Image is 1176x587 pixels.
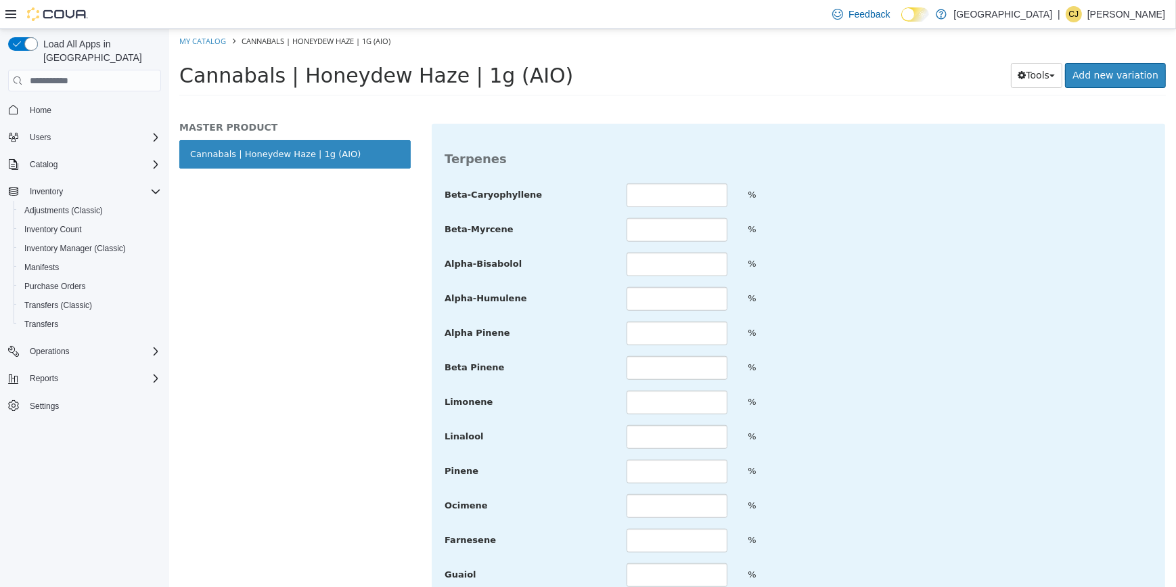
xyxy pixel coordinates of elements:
[24,102,57,118] a: Home
[30,132,51,143] span: Users
[19,316,64,332] a: Transfers
[275,540,307,550] span: Guaiol
[275,230,353,240] span: Alpha-Bisabolol
[19,297,97,313] a: Transfers (Classic)
[568,258,689,282] div: %
[30,373,58,384] span: Reports
[275,506,327,516] span: Farnesene
[275,195,344,205] span: Beta-Myrcene
[1069,6,1079,22] span: CJ
[19,278,161,295] span: Purchase Orders
[24,300,92,311] span: Transfers (Classic)
[24,129,161,146] span: Users
[24,183,161,200] span: Inventory
[19,278,91,295] a: Purchase Orders
[10,7,57,17] a: My Catalog
[275,299,341,309] span: Alpha Pinene
[10,111,242,139] a: Cannabals | Honeydew Haze | 1g (AIO)
[38,37,161,64] span: Load All Apps in [GEOGRAPHIC_DATA]
[30,159,58,170] span: Catalog
[30,401,59,412] span: Settings
[27,7,88,21] img: Cova
[842,34,894,59] button: Tools
[275,368,323,378] span: Limonene
[3,396,166,416] button: Settings
[14,239,166,258] button: Inventory Manager (Classic)
[3,100,166,119] button: Home
[14,201,166,220] button: Adjustments (Classic)
[14,277,166,296] button: Purchase Orders
[8,94,161,451] nav: Complex example
[1087,6,1165,22] p: [PERSON_NAME]
[19,316,161,332] span: Transfers
[568,465,689,489] div: %
[275,437,309,447] span: Pinene
[30,105,51,116] span: Home
[24,101,161,118] span: Home
[568,500,689,523] div: %
[896,34,997,59] a: Add new variation
[568,362,689,385] div: %
[19,202,161,219] span: Adjustments (Classic)
[24,205,103,216] span: Adjustments (Classic)
[24,343,75,360] button: Operations
[24,319,58,330] span: Transfers
[568,327,689,351] div: %
[24,398,64,414] a: Settings
[14,315,166,334] button: Transfers
[275,122,983,137] h3: Terpenes
[275,402,315,412] span: Linalool
[19,221,87,238] a: Inventory Count
[24,343,161,360] span: Operations
[14,296,166,315] button: Transfers (Classic)
[24,262,59,273] span: Manifests
[30,186,63,197] span: Inventory
[24,397,161,414] span: Settings
[849,7,890,21] span: Feedback
[24,281,86,292] span: Purchase Orders
[3,128,166,147] button: Users
[72,7,221,17] span: Cannabals | Honeydew Haze | 1g (AIO)
[10,35,404,58] span: Cannabals | Honeydew Haze | 1g (AIO)
[3,182,166,201] button: Inventory
[19,259,64,276] a: Manifests
[24,129,56,146] button: Users
[3,342,166,361] button: Operations
[3,369,166,388] button: Reports
[19,240,131,257] a: Inventory Manager (Classic)
[24,370,161,387] span: Reports
[19,221,161,238] span: Inventory Count
[568,154,689,178] div: %
[275,264,358,274] span: Alpha-Humulene
[827,1,895,28] a: Feedback
[3,155,166,174] button: Catalog
[568,431,689,454] div: %
[275,471,319,481] span: Ocimene
[19,240,161,257] span: Inventory Manager (Classic)
[901,7,930,22] input: Dark Mode
[568,534,689,558] div: %
[19,297,161,313] span: Transfers (Classic)
[10,92,242,104] h5: MASTER PRODUCT
[1066,6,1082,22] div: Charles Jagroop
[275,333,335,343] span: Beta Pinene
[24,183,68,200] button: Inventory
[19,202,108,219] a: Adjustments (Classic)
[275,160,373,171] span: Beta-Caryophyllene
[14,258,166,277] button: Manifests
[568,396,689,420] div: %
[568,189,689,213] div: %
[24,156,63,173] button: Catalog
[24,156,161,173] span: Catalog
[568,292,689,316] div: %
[24,370,64,387] button: Reports
[14,220,166,239] button: Inventory Count
[24,243,126,254] span: Inventory Manager (Classic)
[30,346,70,357] span: Operations
[568,223,689,247] div: %
[1058,6,1060,22] p: |
[19,259,161,276] span: Manifests
[24,224,82,235] span: Inventory Count
[953,6,1052,22] p: [GEOGRAPHIC_DATA]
